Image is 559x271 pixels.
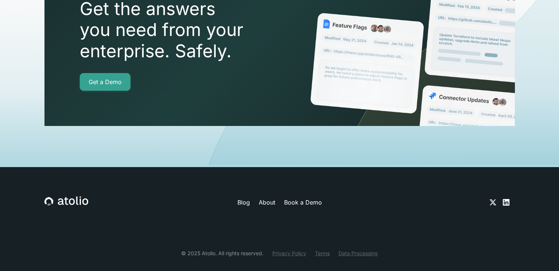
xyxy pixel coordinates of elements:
[338,249,378,257] a: Data Processing
[284,198,322,207] a: Book a Demo
[272,249,306,257] a: Privacy Policy
[315,249,330,257] a: Terms
[522,236,559,271] iframe: Chat Widget
[80,73,130,91] a: Get a Demo
[181,249,264,257] div: © 2025 Atolio. All rights reserved.
[237,198,250,207] a: Blog
[258,198,275,207] a: About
